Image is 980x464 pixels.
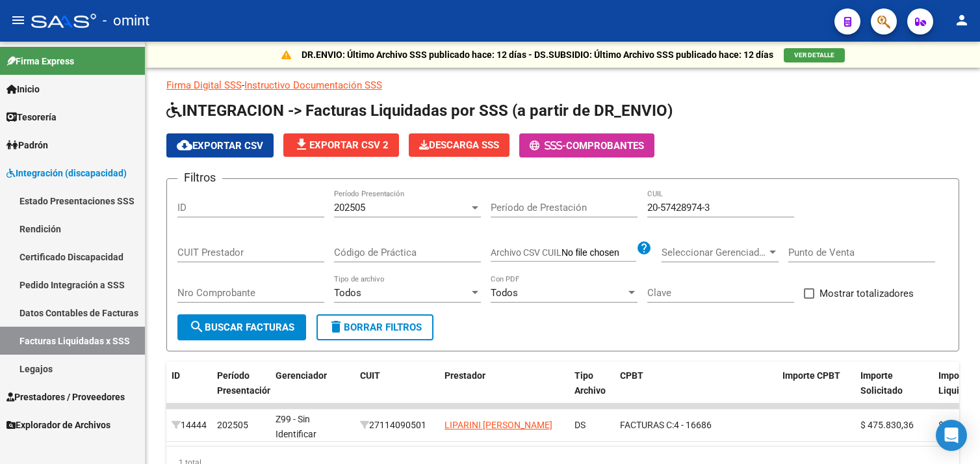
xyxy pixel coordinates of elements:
span: VER DETALLE [794,51,834,59]
div: 4 - 16686 [620,418,772,433]
span: CUIT [360,370,380,381]
button: Buscar Facturas [177,314,306,340]
span: Z99 - Sin Identificar [276,414,316,439]
span: Todos [334,287,361,299]
span: Borrar Filtros [328,321,422,333]
div: 14444 [172,418,207,433]
span: Archivo CSV CUIL [491,247,561,258]
span: Todos [491,287,518,299]
span: Buscar Facturas [189,321,294,333]
mat-icon: help [636,240,652,256]
span: INTEGRACION -> Facturas Liquidadas por SSS (a partir de DR_ENVIO) [166,102,673,120]
p: DR.ENVIO: Último Archivo SSS publicado hace: 12 días - DS.SUBSIDIO: Último Archivo SSS publicado ... [302,48,773,62]
button: Borrar Filtros [316,314,433,340]
a: Instructivo Documentación SSS [244,79,382,91]
span: Firma Express [6,54,74,68]
span: Integración (discapacidad) [6,166,127,180]
span: Mostrar totalizadores [819,286,914,301]
datatable-header-cell: Importe CPBT [777,362,855,419]
span: Seleccionar Gerenciador [662,247,767,258]
span: Descarga SSS [419,139,499,151]
span: Importe CPBT [782,370,840,381]
app-download-masive: Descarga masiva de comprobantes (adjuntos) [409,133,509,157]
datatable-header-cell: Período Presentación [212,362,270,419]
datatable-header-cell: ID [166,362,212,419]
span: $ 475.830,36 [860,420,914,430]
datatable-header-cell: CPBT [615,362,777,419]
mat-icon: person [954,12,970,28]
span: Exportar CSV [177,140,263,152]
div: 27114090501 [360,418,434,433]
a: Firma Digital SSS [166,79,242,91]
span: 202505 [334,202,365,213]
span: DS [574,420,586,430]
button: VER DETALLE [784,48,845,62]
span: Prestadores / Proveedores [6,390,125,404]
datatable-header-cell: CUIT [355,362,439,419]
datatable-header-cell: Importe Solicitado [855,362,933,419]
span: Inicio [6,82,40,96]
datatable-header-cell: Tipo Archivo [569,362,615,419]
span: Prestador [445,370,485,381]
span: Gerenciador [276,370,327,381]
mat-icon: search [189,319,205,334]
span: Tipo Archivo [574,370,606,396]
button: Descarga SSS [409,133,509,157]
button: -Comprobantes [519,133,654,157]
span: Período Presentación [217,370,272,396]
button: Exportar CSV [166,133,274,157]
span: - [530,140,566,152]
datatable-header-cell: Prestador [439,362,569,419]
span: CPBT [620,370,643,381]
button: Exportar CSV 2 [283,133,399,157]
mat-icon: delete [328,319,344,334]
span: - omint [103,7,149,35]
datatable-header-cell: Gerenciador [270,362,355,419]
span: Tesorería [6,110,57,124]
h3: Filtros [177,169,222,187]
span: ID [172,370,180,381]
span: 202505 [217,420,248,430]
span: LIPARINI [PERSON_NAME] [445,420,552,430]
mat-icon: cloud_download [177,137,192,153]
input: Archivo CSV CUIL [561,247,636,259]
div: Open Intercom Messenger [936,420,967,451]
span: FACTURAS C: [620,420,674,430]
span: Explorador de Archivos [6,418,110,432]
span: Exportar CSV 2 [294,139,389,151]
mat-icon: menu [10,12,26,28]
p: - [166,78,959,92]
span: Importe Liquidado [938,370,980,396]
mat-icon: file_download [294,137,309,152]
span: Importe Solicitado [860,370,903,396]
span: Padrón [6,138,48,152]
span: Comprobantes [566,140,644,152]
